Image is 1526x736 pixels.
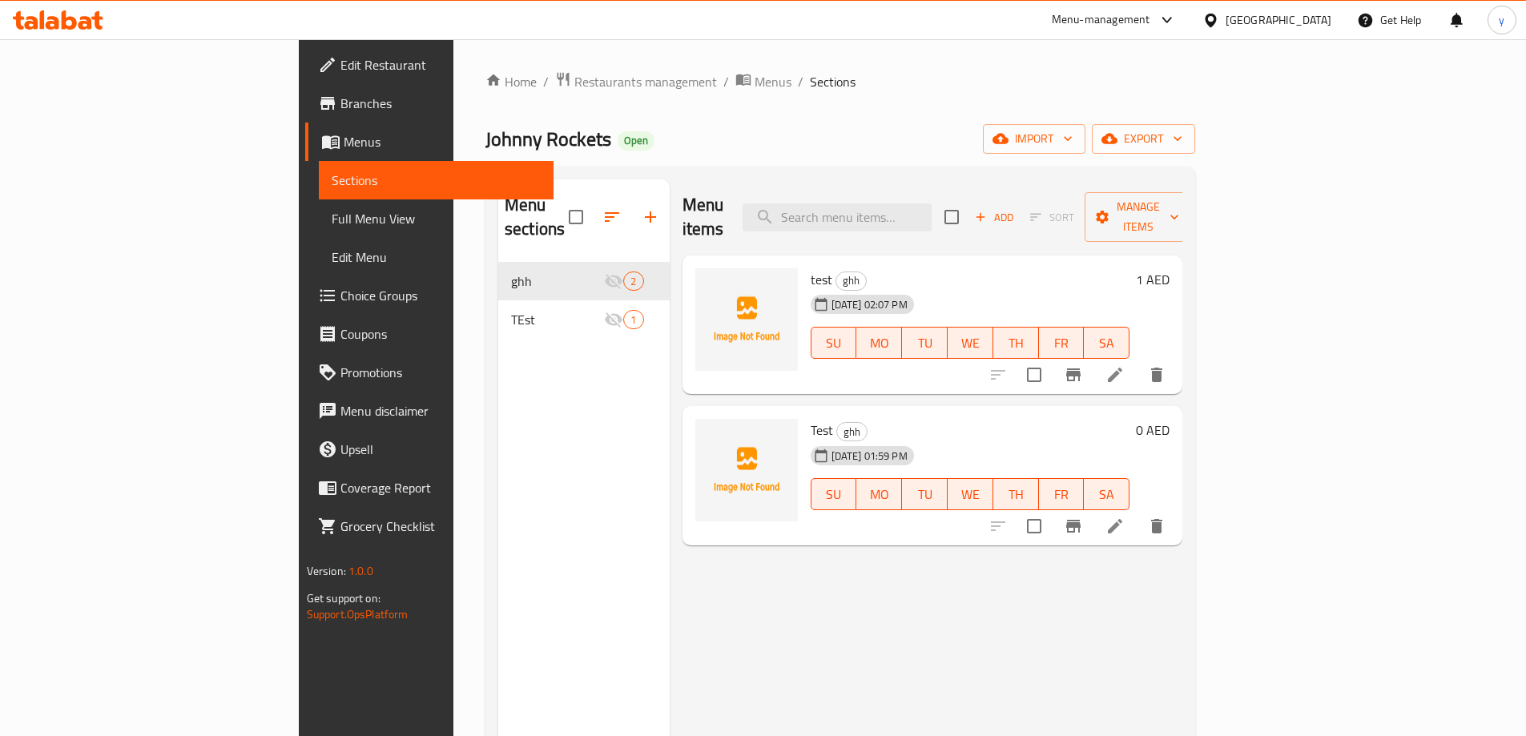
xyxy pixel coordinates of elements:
[604,310,623,329] svg: Inactive section
[1020,205,1085,230] span: Select section first
[305,276,554,315] a: Choice Groups
[559,200,593,234] span: Select all sections
[695,419,798,521] img: Test
[624,312,642,328] span: 1
[948,478,993,510] button: WE
[305,46,554,84] a: Edit Restaurant
[498,262,670,300] div: ghh2
[1097,197,1179,237] span: Manage items
[307,588,380,609] span: Get support on:
[968,205,1020,230] span: Add item
[1045,332,1078,355] span: FR
[863,332,896,355] span: MO
[631,198,670,236] button: Add section
[511,310,604,329] span: TEst
[332,209,541,228] span: Full Menu View
[954,483,987,506] span: WE
[863,483,896,506] span: MO
[968,205,1020,230] button: Add
[485,121,611,157] span: Johnny Rockets
[1085,192,1192,242] button: Manage items
[811,418,833,442] span: Test
[682,193,724,241] h2: Menu items
[332,171,541,190] span: Sections
[307,604,409,625] a: Support.OpsPlatform
[1054,356,1093,394] button: Branch-specific-item
[1017,358,1051,392] span: Select to update
[1084,478,1129,510] button: SA
[340,440,541,459] span: Upsell
[755,72,791,91] span: Menus
[344,132,541,151] span: Menus
[618,134,654,147] span: Open
[1226,11,1331,29] div: [GEOGRAPHIC_DATA]
[305,392,554,430] a: Menu disclaimer
[604,271,623,291] svg: Inactive section
[902,478,948,510] button: TU
[1105,365,1125,384] a: Edit menu item
[837,423,867,441] span: ghh
[348,561,373,581] span: 1.0.0
[818,332,851,355] span: SU
[836,422,868,441] div: ghh
[908,332,941,355] span: TU
[305,123,554,161] a: Menus
[555,71,717,92] a: Restaurants management
[811,327,857,359] button: SU
[485,71,1195,92] nav: breadcrumb
[735,71,791,92] a: Menus
[825,297,914,312] span: [DATE] 02:07 PM
[511,271,604,291] div: ghh
[1039,478,1085,510] button: FR
[1137,356,1176,394] button: delete
[319,238,554,276] a: Edit Menu
[1084,327,1129,359] button: SA
[811,478,857,510] button: SU
[743,203,932,231] input: search
[332,247,541,267] span: Edit Menu
[305,430,554,469] a: Upsell
[1090,332,1123,355] span: SA
[498,255,670,345] nav: Menu sections
[340,478,541,497] span: Coverage Report
[498,300,670,339] div: TEst1
[340,94,541,113] span: Branches
[1090,483,1123,506] span: SA
[1054,507,1093,545] button: Branch-specific-item
[948,327,993,359] button: WE
[836,271,866,290] span: ghh
[305,507,554,545] a: Grocery Checklist
[993,478,1039,510] button: TH
[624,274,642,289] span: 2
[996,129,1073,149] span: import
[623,271,643,291] div: items
[1017,509,1051,543] span: Select to update
[983,124,1085,154] button: import
[1000,483,1033,506] span: TH
[340,401,541,420] span: Menu disclaimer
[993,327,1039,359] button: TH
[798,72,803,91] li: /
[1136,419,1170,441] h6: 0 AED
[1105,129,1182,149] span: export
[835,271,867,291] div: ghh
[1499,11,1504,29] span: y
[623,310,643,329] div: items
[723,72,729,91] li: /
[935,200,968,234] span: Select section
[1092,124,1195,154] button: export
[305,469,554,507] a: Coverage Report
[1052,10,1150,30] div: Menu-management
[908,483,941,506] span: TU
[856,478,902,510] button: MO
[340,55,541,74] span: Edit Restaurant
[811,267,832,292] span: test
[593,198,631,236] span: Sort sections
[695,268,798,371] img: test
[810,72,856,91] span: Sections
[1136,268,1170,291] h6: 1 AED
[305,315,554,353] a: Coupons
[319,199,554,238] a: Full Menu View
[825,448,914,464] span: [DATE] 01:59 PM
